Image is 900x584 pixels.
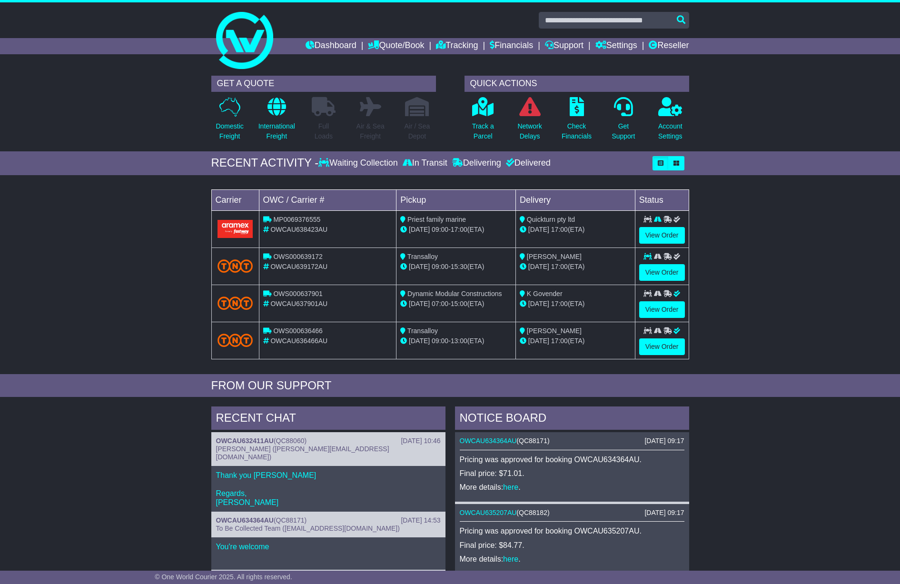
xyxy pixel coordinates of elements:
[270,337,327,345] span: OWCAU636466AU
[639,227,685,244] a: View Order
[216,445,389,461] span: [PERSON_NAME] ([PERSON_NAME][EMAIL_ADDRESS][DOMAIN_NAME])
[460,509,684,517] div: ( )
[407,253,438,260] span: Transalloy
[396,189,516,210] td: Pickup
[504,158,551,168] div: Delivered
[270,226,327,233] span: OWCAU638423AU
[216,516,441,525] div: ( )
[528,263,549,270] span: [DATE]
[400,262,512,272] div: - (ETA)
[611,97,635,147] a: GetSupport
[551,263,568,270] span: 17:00
[503,483,518,491] a: here
[527,216,575,223] span: Quickturn pty ltd
[517,97,542,147] a: NetworkDelays
[216,516,274,524] a: OWCAU634364AU
[270,263,327,270] span: OWCAU639172AU
[401,437,440,445] div: [DATE] 10:46
[218,334,253,346] img: TNT_Domestic.png
[273,327,323,335] span: OWS000636466
[658,121,682,141] p: Account Settings
[520,225,631,235] div: (ETA)
[451,300,467,307] span: 15:00
[635,189,689,210] td: Status
[211,156,319,170] div: RECENT ACTIVITY -
[432,226,448,233] span: 09:00
[409,263,430,270] span: [DATE]
[490,38,533,54] a: Financials
[432,263,448,270] span: 09:00
[401,516,440,525] div: [DATE] 14:53
[276,437,305,445] span: QC88060
[644,437,684,445] div: [DATE] 09:17
[639,338,685,355] a: View Order
[216,437,441,445] div: ( )
[460,526,684,535] p: Pricing was approved for booking OWCAU635207AU.
[368,38,424,54] a: Quote/Book
[451,226,467,233] span: 17:00
[432,337,448,345] span: 09:00
[218,220,253,238] img: Aramex.png
[409,300,430,307] span: [DATE]
[460,483,684,492] p: More details: .
[527,290,563,297] span: K Govender
[407,290,502,297] span: Dynamic Modular Constructions
[273,290,323,297] span: OWS000637901
[259,189,396,210] td: OWC / Carrier #
[528,226,549,233] span: [DATE]
[520,299,631,309] div: (ETA)
[216,542,441,551] p: You're welcome
[216,121,243,141] p: Domestic Freight
[451,337,467,345] span: 13:00
[215,97,244,147] a: DomesticFreight
[312,121,336,141] p: Full Loads
[520,262,631,272] div: (ETA)
[451,263,467,270] span: 15:30
[400,158,450,168] div: In Transit
[551,337,568,345] span: 17:00
[519,437,547,445] span: QC88171
[276,516,305,524] span: QC88171
[658,97,683,147] a: AccountSettings
[356,121,385,141] p: Air & Sea Freight
[503,555,518,563] a: here
[258,97,296,147] a: InternationalFreight
[436,38,478,54] a: Tracking
[218,259,253,272] img: TNT_Domestic.png
[460,541,684,550] p: Final price: $84.77.
[562,121,592,141] p: Check Financials
[528,300,549,307] span: [DATE]
[551,300,568,307] span: 17:00
[649,38,689,54] a: Reseller
[270,300,327,307] span: OWCAU637901AU
[450,158,504,168] div: Delivering
[211,76,436,92] div: GET A QUOTE
[527,253,582,260] span: [PERSON_NAME]
[639,264,685,281] a: View Order
[460,469,684,478] p: Final price: $71.01.
[306,38,356,54] a: Dashboard
[517,121,542,141] p: Network Delays
[472,121,494,141] p: Track a Parcel
[460,455,684,464] p: Pricing was approved for booking OWCAU634364AU.
[409,337,430,345] span: [DATE]
[644,509,684,517] div: [DATE] 09:17
[211,379,689,393] div: FROM OUR SUPPORT
[211,189,259,210] td: Carrier
[460,437,684,445] div: ( )
[455,406,689,432] div: NOTICE BOARD
[460,554,684,564] p: More details: .
[400,299,512,309] div: - (ETA)
[216,525,400,532] span: To Be Collected Team ([EMAIL_ADDRESS][DOMAIN_NAME])
[551,226,568,233] span: 17:00
[527,327,582,335] span: [PERSON_NAME]
[407,216,466,223] span: Priest family marine
[216,437,274,445] a: OWCAU632411AU
[211,406,445,432] div: RECENT CHAT
[639,301,685,318] a: View Order
[318,158,400,168] div: Waiting Collection
[460,509,517,516] a: OWCAU635207AU
[216,471,441,507] p: Thank you [PERSON_NAME] Regards, [PERSON_NAME]
[612,121,635,141] p: Get Support
[273,216,320,223] span: MP0069376555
